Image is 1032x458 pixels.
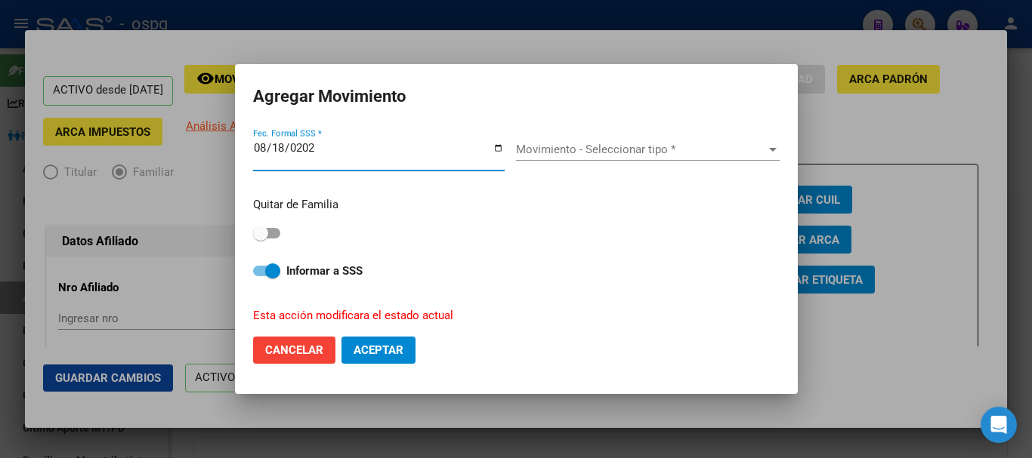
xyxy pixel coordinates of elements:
[341,337,416,364] button: Aceptar
[265,343,323,357] span: Cancelar
[286,264,363,278] strong: Informar a SSS
[516,143,766,156] span: Movimiento - Seleccionar tipo *
[253,82,780,111] h2: Agregar Movimiento
[253,337,335,364] button: Cancelar
[354,343,403,357] span: Aceptar
[981,407,1017,443] div: Open Intercom Messenger
[253,196,780,214] p: Quitar de Familia
[253,307,762,324] p: Esta acción modificara el estado actual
